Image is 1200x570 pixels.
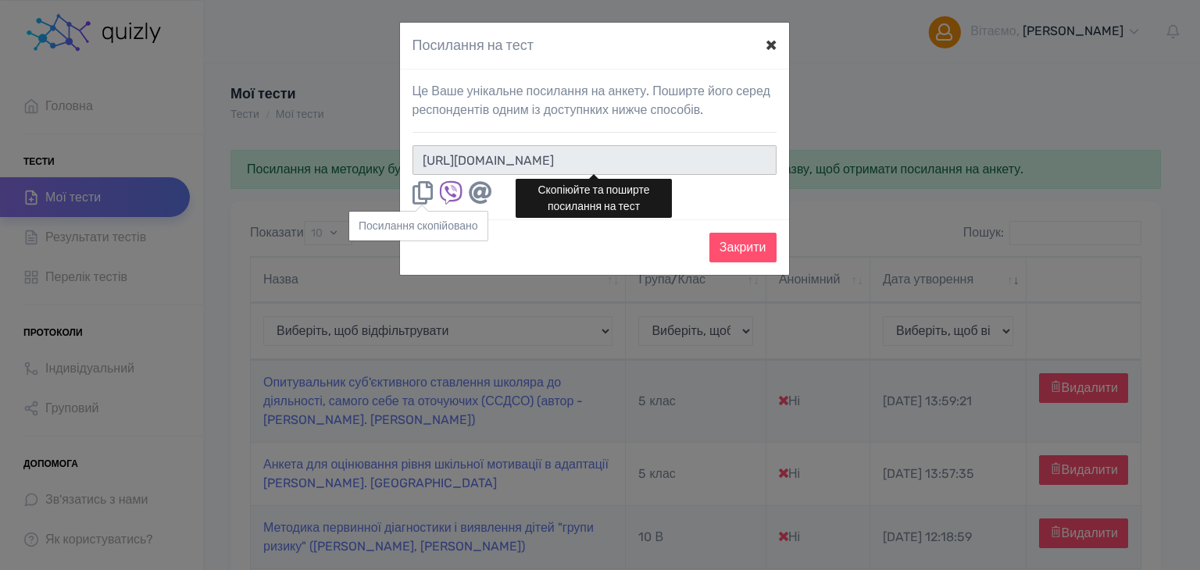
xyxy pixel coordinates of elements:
button: Закрити [709,233,777,262]
div: Посилання скопiйовано [349,212,487,240]
div: Скопіюйте та поширте посилання на тест [516,179,672,218]
button: × [753,23,789,66]
p: Це Ваше унікальне посилання на анкету. Поширте його серед респондентів одним із доступнких нижче ... [412,82,777,119]
h4: Посилання на тест [412,35,534,56]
